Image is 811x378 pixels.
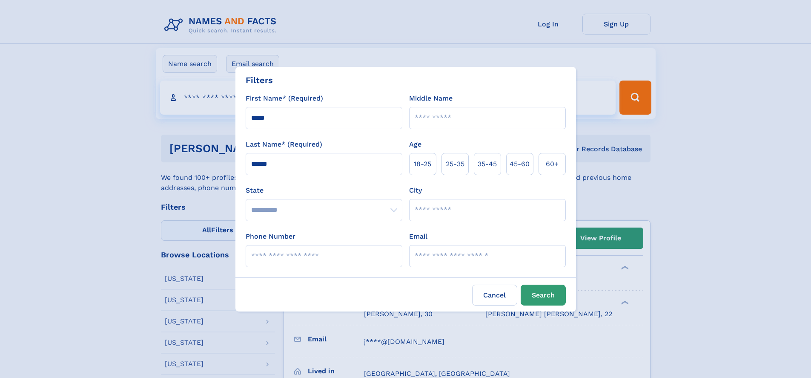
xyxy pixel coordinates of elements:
[246,74,273,87] div: Filters
[414,159,431,169] span: 18‑25
[478,159,497,169] span: 35‑45
[246,231,295,242] label: Phone Number
[246,185,402,196] label: State
[546,159,559,169] span: 60+
[246,93,323,104] label: First Name* (Required)
[409,93,453,104] label: Middle Name
[409,139,421,150] label: Age
[472,285,517,306] label: Cancel
[246,139,322,150] label: Last Name* (Required)
[521,285,566,306] button: Search
[510,159,530,169] span: 45‑60
[409,231,427,242] label: Email
[446,159,464,169] span: 25‑35
[409,185,422,196] label: City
